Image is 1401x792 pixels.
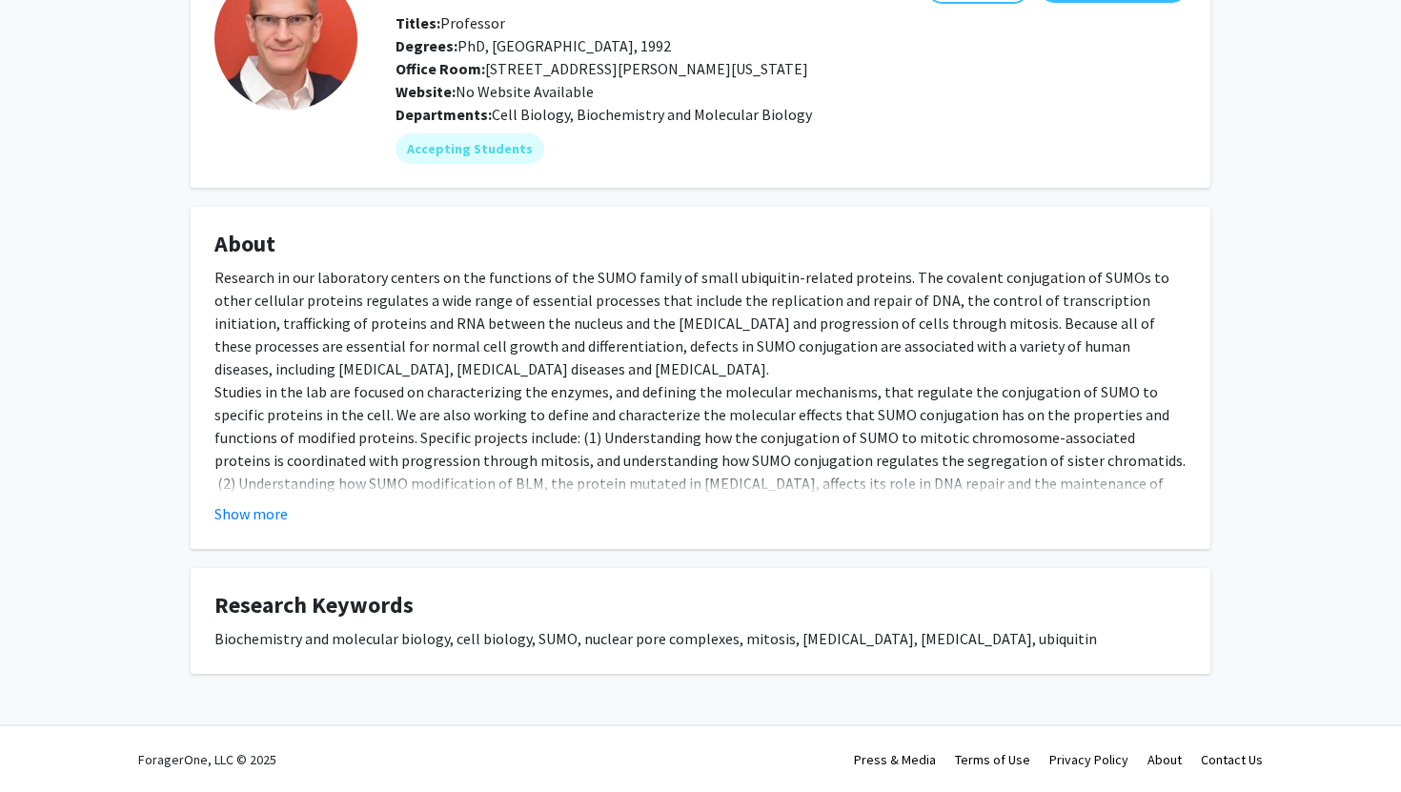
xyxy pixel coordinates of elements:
h4: About [214,231,1187,258]
a: Terms of Use [955,751,1030,768]
span: Cell Biology, Biochemistry and Molecular Biology [492,105,812,124]
b: Titles: [396,13,440,32]
a: Privacy Policy [1049,751,1128,768]
a: Press & Media [854,751,936,768]
div: Research in our laboratory centers on the functions of the SUMO family of small ubiquitin-related... [214,266,1187,586]
b: Website: [396,82,456,101]
span: No Website Available [396,82,594,101]
button: Show more [214,502,288,525]
span: PhD, [GEOGRAPHIC_DATA], 1992 [396,36,671,55]
b: Departments: [396,105,492,124]
h4: Research Keywords [214,592,1187,619]
a: Contact Us [1201,751,1263,768]
span: [STREET_ADDRESS][PERSON_NAME][US_STATE] [396,59,808,78]
iframe: Chat [14,706,81,778]
div: Biochemistry and molecular biology, cell biology, SUMO, nuclear pore complexes, mitosis, [MEDICAL... [214,627,1187,650]
mat-chip: Accepting Students [396,133,544,164]
a: About [1147,751,1182,768]
b: Degrees: [396,36,457,55]
b: Office Room: [396,59,485,78]
span: Professor [396,13,505,32]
